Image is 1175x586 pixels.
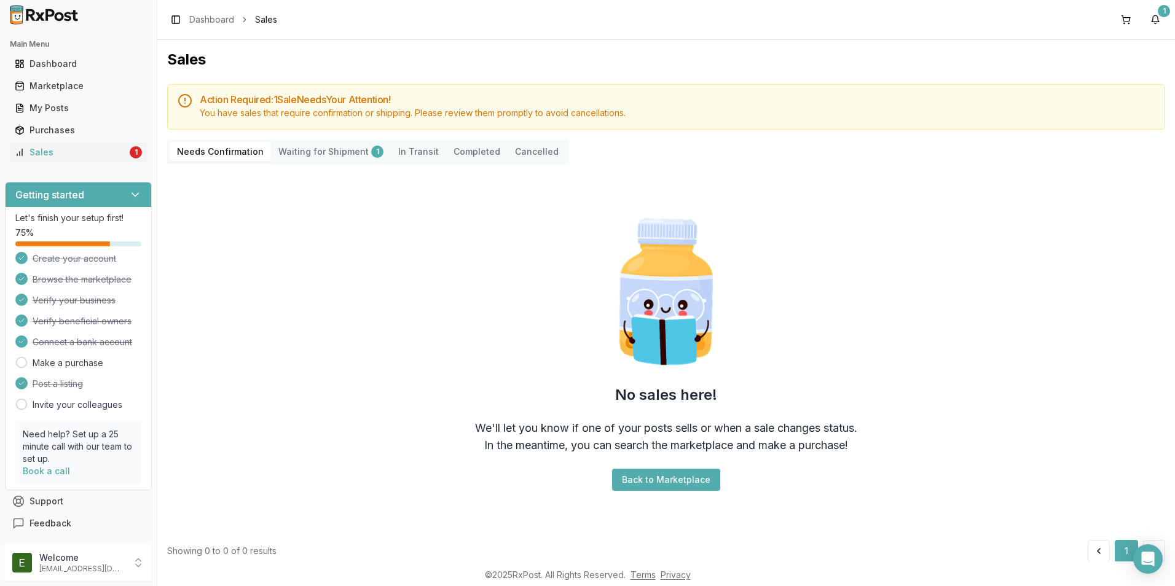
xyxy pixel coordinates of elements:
a: Make a purchase [33,357,103,369]
a: Purchases [10,119,147,141]
span: Verify beneficial owners [33,315,132,327]
button: Completed [446,142,508,162]
nav: breadcrumb [189,14,277,26]
img: RxPost Logo [5,5,84,25]
button: In Transit [391,142,446,162]
h1: Sales [167,50,1165,69]
button: Marketplace [5,76,152,96]
a: Privacy [661,569,691,580]
div: My Posts [15,102,142,114]
img: Smart Pill Bottle [587,213,745,370]
h3: Getting started [15,187,84,202]
div: Dashboard [15,58,142,70]
h2: Main Menu [10,39,147,49]
a: My Posts [10,97,147,119]
button: Purchases [5,120,152,140]
a: Marketplace [10,75,147,97]
button: Dashboard [5,54,152,74]
button: Support [5,490,152,512]
p: Welcome [39,552,125,564]
button: 1 [1146,10,1165,29]
button: Back to Marketplace [612,469,720,491]
p: Let's finish your setup first! [15,212,141,224]
p: Need help? Set up a 25 minute call with our team to set up. [23,428,134,465]
span: Browse the marketplace [33,273,132,286]
span: Sales [255,14,277,26]
span: Feedback [29,517,71,529]
a: Book a call [23,466,70,476]
span: 75 % [15,227,34,239]
div: Purchases [15,124,142,136]
h2: No sales here! [615,385,717,405]
a: Sales1 [10,141,147,163]
div: 1 [371,146,383,158]
div: Showing 0 to 0 of 0 results [167,545,277,557]
a: Dashboard [189,14,234,26]
span: Connect a bank account [33,336,132,348]
p: [EMAIL_ADDRESS][DOMAIN_NAME] [39,564,125,574]
h5: Action Required: 1 Sale Need s Your Attention! [200,95,1155,104]
span: Post a listing [33,378,83,390]
div: Marketplace [15,80,142,92]
button: Needs Confirmation [170,142,271,162]
div: Open Intercom Messenger [1133,544,1163,574]
div: We'll let you know if one of your posts sells or when a sale changes status. [475,420,857,437]
a: Dashboard [10,53,147,75]
a: Terms [631,569,656,580]
button: My Posts [5,98,152,118]
span: Verify your business [33,294,116,307]
button: Feedback [5,512,152,534]
div: Sales [15,146,127,158]
div: In the meantime, you can search the marketplace and make a purchase! [484,437,848,454]
span: Create your account [33,252,116,265]
a: Invite your colleagues [33,399,122,411]
button: Waiting for Shipment [271,142,391,162]
button: Cancelled [508,142,566,162]
img: User avatar [12,553,32,572]
button: 1 [1115,540,1138,562]
div: 1 [1158,5,1170,17]
div: 1 [130,146,142,158]
button: Sales1 [5,143,152,162]
div: You have sales that require confirmation or shipping. Please review them promptly to avoid cancel... [200,107,1155,119]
